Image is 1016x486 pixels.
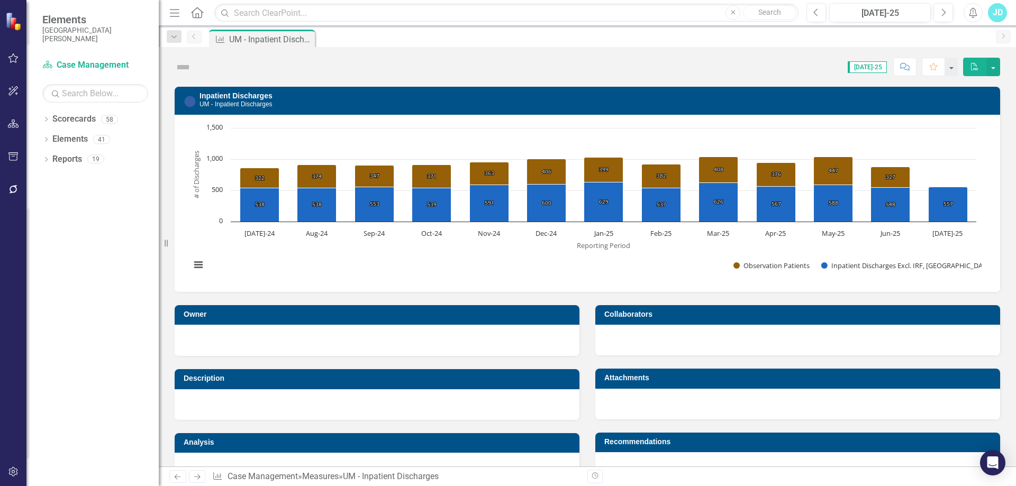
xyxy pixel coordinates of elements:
text: Jan-25 [593,228,613,238]
path: Apr-25, 376. Observation Patients. [757,162,796,186]
text: Apr-25 [765,228,786,238]
h3: Recommendations [604,438,995,446]
text: Jun-25 [879,228,900,238]
text: 557 [944,200,953,207]
text: 347 [370,172,379,179]
span: [DATE]-25 [848,61,887,73]
text: Mar-25 [707,228,729,238]
h3: Description [184,374,574,382]
text: 537 [657,200,666,208]
text: May-25 [822,228,845,238]
text: 371 [427,172,437,180]
text: 539 [427,200,437,208]
text: 538 [255,200,265,208]
path: Mar-25, 626. Inpatient Discharges Excl. IRF, NB, Moms, BH. [699,182,738,222]
button: Show Observation Patients [733,261,810,270]
path: Aug-24, 538. Inpatient Discharges Excl. IRF, NB, Moms, BH. [297,188,337,222]
path: Feb-25, 382. Observation Patients. [642,164,681,188]
a: Elements [52,133,88,145]
button: JD [988,3,1007,22]
text: 629 [599,198,609,205]
text: 553 [370,200,379,207]
path: Jan-25, 399. Observation Patients. [584,157,623,182]
button: Search [743,5,796,20]
input: Search Below... [42,84,148,103]
div: » » [212,471,579,483]
a: Inpatient Discharges [199,91,273,100]
text: 374 [312,172,322,180]
path: Dec-24, 600. Inpatient Discharges Excl. IRF, NB, Moms, BH. [527,184,566,222]
path: Nov-24, 591. Inpatient Discharges Excl. IRF, NB, Moms, BH. [470,185,509,222]
text: Aug-24 [306,228,328,238]
path: Oct-24, 371. Observation Patients. [412,164,451,188]
a: Measures [302,471,339,481]
h3: Analysis [184,438,574,446]
path: Jul-25, 557. Inpatient Discharges Excl. IRF, NB, Moms, BH. [929,187,968,222]
text: Dec-24 [536,228,557,238]
div: [DATE]-25 [833,7,927,20]
span: Search [758,8,781,16]
path: Jan-25, 629. Inpatient Discharges Excl. IRF, NB, Moms, BH. [584,182,623,222]
a: Scorecards [52,113,96,125]
div: Open Intercom Messenger [980,450,1005,475]
img: ClearPoint Strategy [5,12,24,30]
div: UM - Inpatient Discharges [229,33,312,46]
text: 548 [886,200,895,208]
button: Show Inpatient Discharges Excl. IRF, NB, Moms, BH [821,261,972,270]
h3: Collaborators [604,310,995,318]
text: 327 [886,173,895,180]
small: UM - Inpatient Discharges [199,100,272,108]
text: 406 [542,168,551,175]
path: Dec-24, 406. Observation Patients. [527,159,566,184]
text: 538 [312,200,322,208]
text: 382 [657,172,666,179]
text: 1,000 [206,153,223,163]
text: [DATE]-25 [932,228,963,238]
text: 588 [829,199,838,206]
text: 1,500 [206,122,223,132]
text: 322 [255,174,265,181]
text: Feb-25 [650,228,672,238]
a: Reports [52,153,82,166]
div: UM - Inpatient Discharges [343,471,439,481]
text: Nov-24 [478,228,501,238]
text: Reporting Period [577,241,630,250]
path: Jul-24, 322. Observation Patients. [240,168,279,188]
path: Jul-24, 538. Inpatient Discharges Excl. IRF, NB, Moms, BH. [240,188,279,222]
text: 600 [542,199,551,206]
text: 591 [485,199,494,206]
path: Jun-25, 548. Inpatient Discharges Excl. IRF, NB, Moms, BH. [871,187,910,222]
span: Elements [42,13,148,26]
path: Sep-24, 553. Inpatient Discharges Excl. IRF, NB, Moms, BH. [355,187,394,222]
text: 0 [219,216,223,225]
path: May-25, 447. Observation Patients. [814,157,853,185]
text: 626 [714,198,723,205]
path: Feb-25, 537. Inpatient Discharges Excl. IRF, NB, Moms, BH. [642,188,681,222]
text: 363 [485,169,494,177]
g: Inpatient Discharges Excl. IRF, NB, Moms, BH, bar series 2 of 2 with 13 bars. [240,182,968,222]
text: 447 [829,167,838,174]
g: Observation Patients, bar series 1 of 2 with 13 bars. [240,128,948,188]
path: Sep-24, 347. Observation Patients. [355,165,394,187]
img: Not Defined [175,59,192,76]
svg: Interactive chart [185,123,982,281]
input: Search ClearPoint... [214,4,799,22]
a: Case Management [42,59,148,71]
path: Oct-24, 539. Inpatient Discharges Excl. IRF, NB, Moms, BH. [412,188,451,222]
div: 41 [93,135,110,144]
div: 58 [101,115,118,124]
h3: Attachments [604,374,995,382]
text: 376 [772,170,781,178]
text: 408 [714,166,723,173]
small: [GEOGRAPHIC_DATA][PERSON_NAME] [42,26,148,43]
div: Chart. Highcharts interactive chart. [185,123,990,281]
button: View chart menu, Chart [191,258,206,272]
path: Apr-25, 567. Inpatient Discharges Excl. IRF, NB, Moms, BH. [757,186,796,222]
img: No Information [184,95,196,108]
text: 500 [212,185,223,194]
text: # of Discharges [192,151,201,198]
text: 399 [599,166,609,173]
h3: Owner [184,310,574,318]
text: Sep-24 [364,228,385,238]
